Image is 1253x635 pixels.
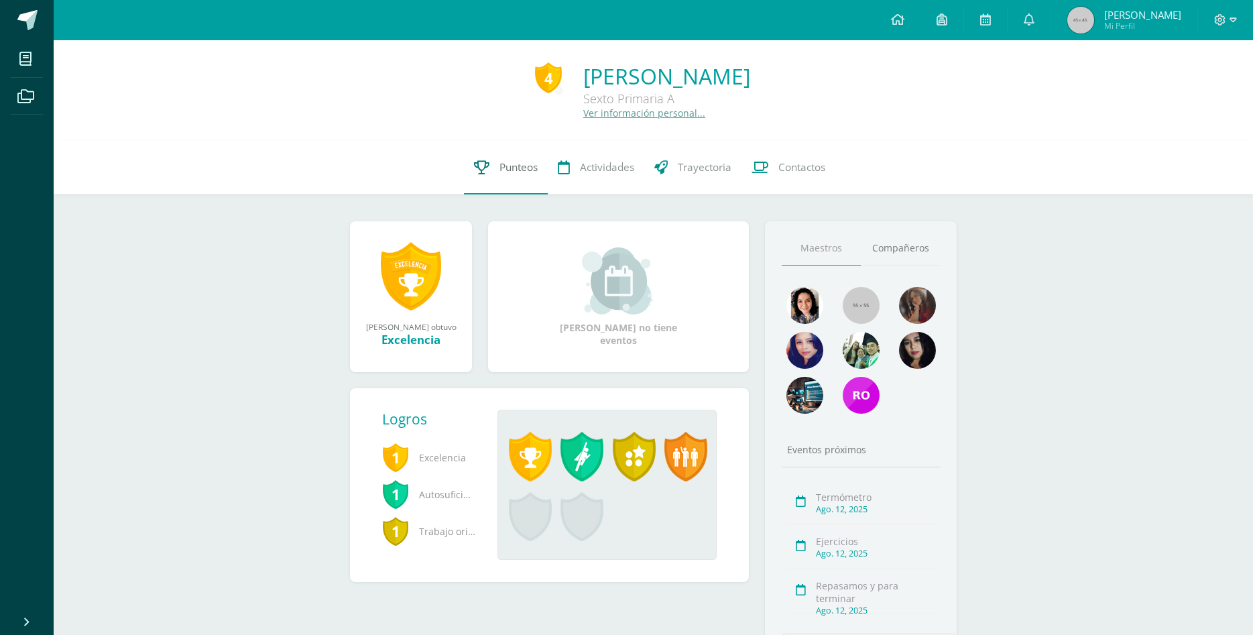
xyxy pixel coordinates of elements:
[583,91,750,107] div: Sexto Primaria A
[786,332,823,369] img: ad870897404aacb409c39775d7fcff72.png
[464,141,548,194] a: Punteos
[899,287,936,324] img: 37fe3ee38833a6adb74bf76fd42a3bf6.png
[782,231,861,266] a: Maestros
[816,605,936,616] div: Ago. 12, 2025
[382,513,476,550] span: Trabajo original
[580,160,634,174] span: Actividades
[786,287,823,324] img: e9c8ee63d948accc6783747252b4c3df.png
[816,535,936,548] div: Ejercicios
[382,516,409,546] span: 1
[843,377,880,414] img: 6719bbf75b935729a37398d1bd0b0711.png
[583,107,705,119] a: Ver información personal...
[843,287,880,324] img: 55x55
[644,141,741,194] a: Trayectoria
[786,377,823,414] img: 855e41caca19997153bb2d8696b63df4.png
[535,62,562,93] div: 4
[1104,20,1181,32] span: Mi Perfil
[363,321,459,332] div: [PERSON_NAME] obtuvo
[816,548,936,559] div: Ago. 12, 2025
[552,247,686,347] div: [PERSON_NAME] no tiene eventos
[778,160,825,174] span: Contactos
[678,160,731,174] span: Trayectoria
[382,476,476,513] span: Autosuficiencia
[382,410,487,428] div: Logros
[582,247,655,314] img: event_small.png
[782,443,940,456] div: Eventos próximos
[1067,7,1094,34] img: 45x45
[382,442,409,473] span: 1
[548,141,644,194] a: Actividades
[363,332,459,347] div: Excelencia
[899,332,936,369] img: ef6349cd9309fb31c1afbf38cf026886.png
[499,160,538,174] span: Punteos
[382,479,409,510] span: 1
[816,579,936,605] div: Repasamos y para terminar
[741,141,835,194] a: Contactos
[382,439,476,476] span: Excelencia
[861,231,940,266] a: Compañeros
[816,504,936,515] div: Ago. 12, 2025
[583,62,750,91] a: [PERSON_NAME]
[843,332,880,369] img: 792aef120f26b6e903bc965793d10b3c.png
[816,491,936,504] div: Termómetro
[1104,8,1181,21] span: [PERSON_NAME]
